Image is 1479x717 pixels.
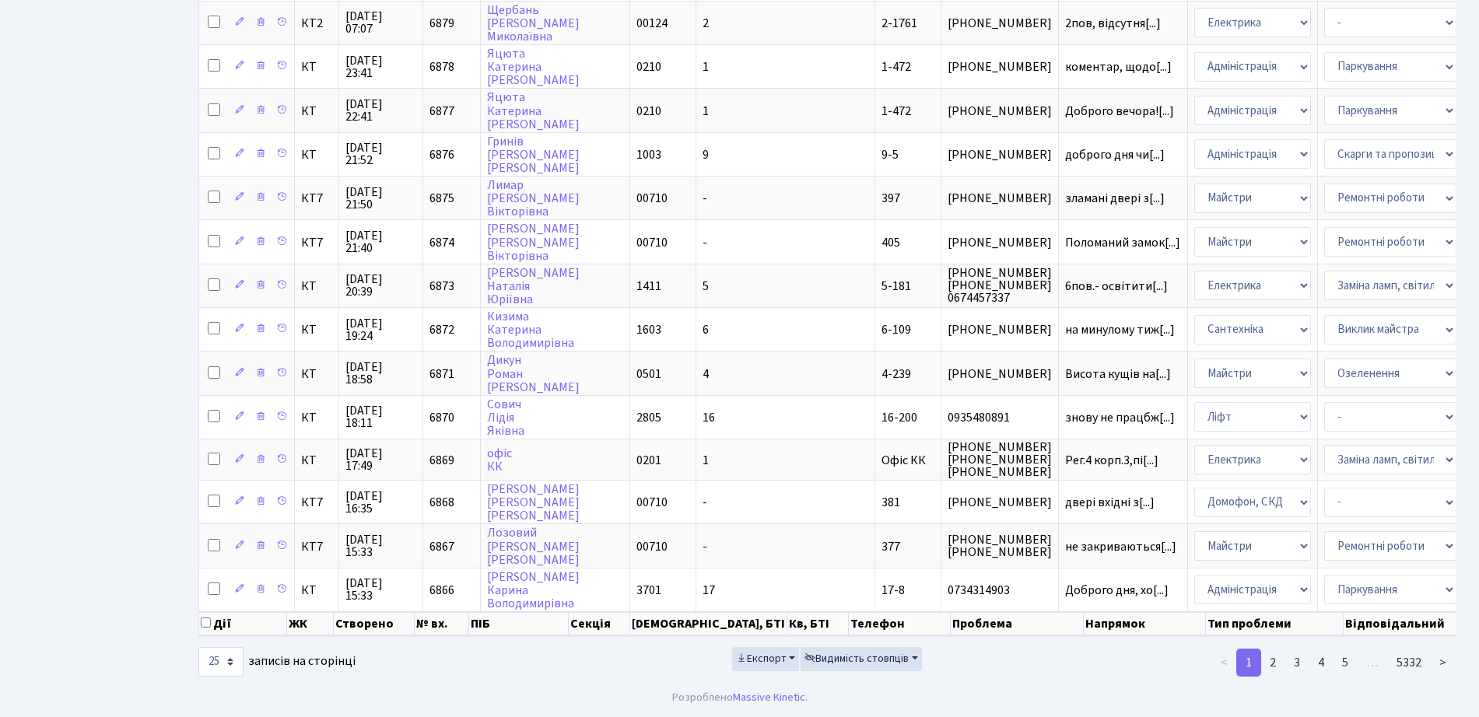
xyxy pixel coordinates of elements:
[948,105,1052,117] span: [PHONE_NUMBER]
[636,321,661,338] span: 1603
[345,98,416,123] span: [DATE] 22:41
[469,612,569,635] th: ПІБ
[1065,190,1165,207] span: зламані двері з[...]
[429,409,454,426] span: 6870
[345,273,416,298] span: [DATE] 20:39
[301,280,332,292] span: КТ
[703,58,709,75] span: 1
[736,651,787,666] span: Експорт
[345,404,416,429] span: [DATE] 18:11
[703,494,707,511] span: -
[948,324,1052,336] span: [PHONE_NUMBER]
[198,647,244,677] select: записів на сторінці
[1065,321,1175,338] span: на минулому тиж[...]
[948,61,1052,73] span: [PHONE_NUMBER]
[948,584,1052,596] span: 0734314903
[1430,649,1456,677] a: >
[948,236,1052,249] span: [PHONE_NUMBER]
[948,192,1052,205] span: [PHONE_NUMBER]
[1065,234,1180,251] span: Поломаний замок[...]
[703,146,709,163] span: 9
[1065,409,1175,426] span: знову не працбж[...]
[881,538,900,555] span: 377
[1065,452,1158,469] span: Рег.4 корп.3,пі[...]
[429,15,454,32] span: 6879
[881,190,900,207] span: 397
[1065,58,1172,75] span: коментар, щодо[...]
[429,452,454,469] span: 6869
[703,452,709,469] span: 1
[487,89,580,133] a: ЯцютаКатерина[PERSON_NAME]
[301,368,332,380] span: КТ
[345,361,416,386] span: [DATE] 18:58
[345,317,416,342] span: [DATE] 19:24
[703,234,707,251] span: -
[1260,649,1285,677] a: 2
[703,582,715,599] span: 17
[301,324,332,336] span: КТ
[881,409,917,426] span: 16-200
[301,454,332,467] span: КТ
[636,234,668,251] span: 00710
[703,103,709,120] span: 1
[301,192,332,205] span: КТ7
[636,538,668,555] span: 00710
[415,612,469,635] th: № вх.
[948,441,1052,478] span: [PHONE_NUMBER] [PHONE_NUMBER] [PHONE_NUMBER]
[1333,649,1358,677] a: 5
[1065,538,1176,555] span: не закриваються[...]
[301,584,332,596] span: КТ
[636,365,661,383] span: 0501
[881,321,911,338] span: 6-109
[1387,649,1431,677] a: 5332
[881,582,905,599] span: 17-8
[881,494,900,511] span: 381
[345,447,416,472] span: [DATE] 17:49
[881,58,911,75] span: 1-472
[301,149,332,161] span: КТ
[801,647,922,671] button: Видимість стовпців
[569,612,630,635] th: Секція
[804,651,909,666] span: Видимість стовпців
[881,234,900,251] span: 405
[1236,649,1261,677] a: 1
[636,278,661,295] span: 1411
[1065,365,1171,383] span: Висота кущів на[...]
[1065,146,1165,163] span: доброго дня чи[...]
[636,146,661,163] span: 1003
[948,411,1052,424] span: 0935480891
[703,538,707,555] span: -
[1284,649,1309,677] a: 3
[345,54,416,79] span: [DATE] 23:41
[429,58,454,75] span: 6878
[487,481,580,524] a: [PERSON_NAME][PERSON_NAME][PERSON_NAME]
[429,538,454,555] span: 6867
[345,577,416,602] span: [DATE] 15:33
[948,267,1052,304] span: [PHONE_NUMBER] [PHONE_NUMBER] 0674457337
[301,540,332,553] span: КТ7
[881,452,926,469] span: Офіс КК
[487,177,580,220] a: Лимар[PERSON_NAME]Вікторівна
[881,278,911,295] span: 5-181
[672,689,808,706] div: Розроблено .
[951,612,1084,635] th: Проблема
[636,103,661,120] span: 0210
[733,689,805,705] a: Massive Kinetic
[301,17,332,30] span: КТ2
[287,612,334,635] th: ЖК
[301,496,332,509] span: КТ7
[487,2,580,45] a: Щербань[PERSON_NAME]Миколаївна
[948,496,1052,509] span: [PHONE_NUMBER]
[703,409,715,426] span: 16
[1065,15,1161,32] span: 2пов, відсутня[...]
[199,612,287,635] th: Дії
[1206,612,1344,635] th: Тип проблеми
[849,612,951,635] th: Телефон
[1065,103,1174,120] span: Доброго вечора![...]
[429,494,454,511] span: 6868
[345,490,416,515] span: [DATE] 16:35
[487,221,580,264] a: [PERSON_NAME][PERSON_NAME]Вікторівна
[429,365,454,383] span: 6871
[636,409,661,426] span: 2805
[345,229,416,254] span: [DATE] 21:40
